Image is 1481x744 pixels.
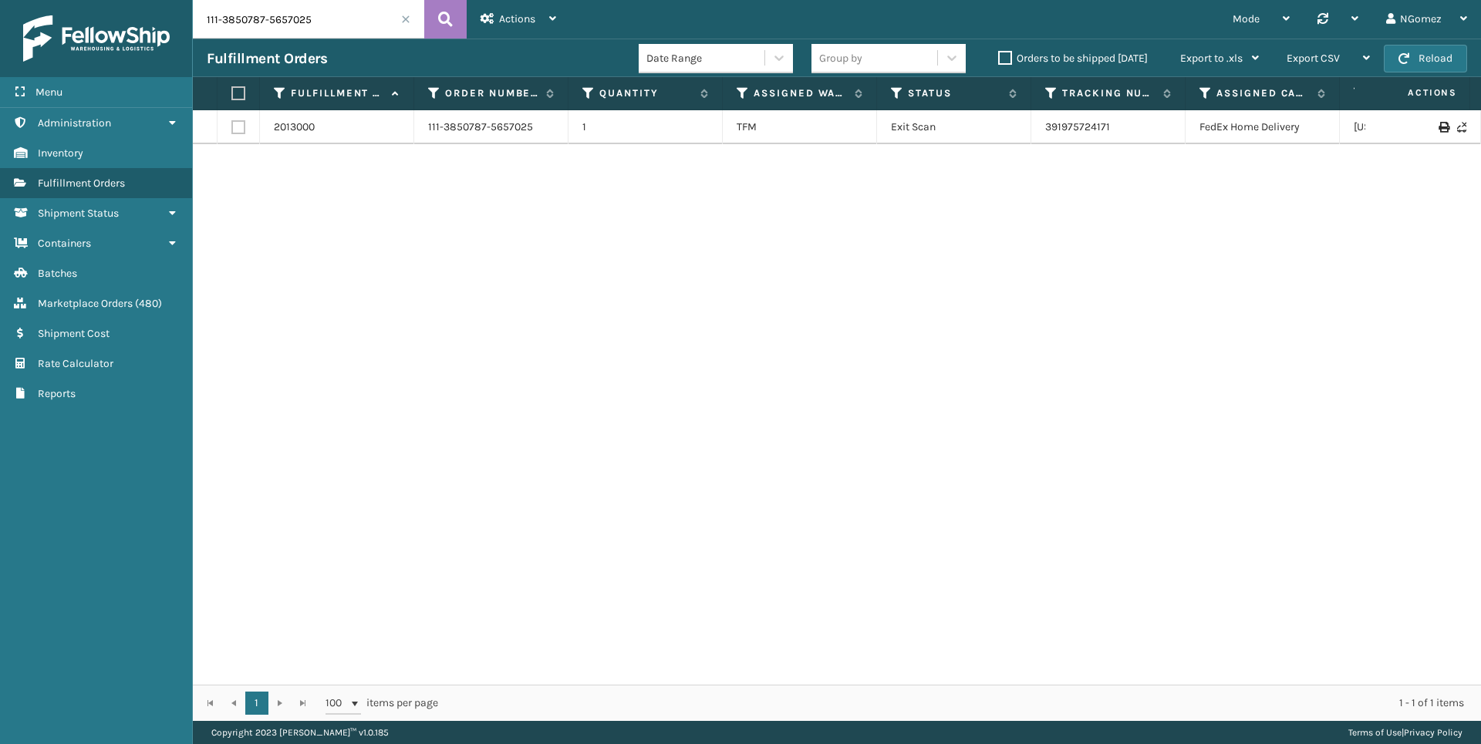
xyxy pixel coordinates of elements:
[211,721,389,744] p: Copyright 2023 [PERSON_NAME]™ v 1.0.185
[445,86,538,100] label: Order Number
[1045,120,1110,133] a: 391975724171
[1233,12,1260,25] span: Mode
[245,692,268,715] a: 1
[1359,80,1466,106] span: Actions
[499,12,535,25] span: Actions
[877,110,1031,144] td: Exit Scan
[1180,52,1243,65] span: Export to .xls
[646,50,766,66] div: Date Range
[38,146,83,160] span: Inventory
[38,297,133,310] span: Marketplace Orders
[1404,727,1462,738] a: Privacy Policy
[35,86,62,99] span: Menu
[819,50,862,66] div: Group by
[599,86,693,100] label: Quantity
[274,120,315,135] a: 2013000
[1384,45,1467,72] button: Reload
[135,297,162,310] span: ( 480 )
[1457,122,1466,133] i: Never Shipped
[326,695,349,711] span: 100
[1062,86,1155,100] label: Tracking Number
[998,52,1148,65] label: Orders to be shipped [DATE]
[326,692,438,715] span: items per page
[38,237,91,250] span: Containers
[207,49,327,68] h3: Fulfillment Orders
[1216,86,1310,100] label: Assigned Carrier Service
[1348,721,1462,744] div: |
[38,177,125,190] span: Fulfillment Orders
[23,15,170,62] img: logo
[1287,52,1340,65] span: Export CSV
[38,207,119,220] span: Shipment Status
[723,110,877,144] td: TFM
[38,387,76,400] span: Reports
[1348,727,1402,738] a: Terms of Use
[1186,110,1340,144] td: FedEx Home Delivery
[38,267,77,280] span: Batches
[568,110,723,144] td: 1
[291,86,384,100] label: Fulfillment Order Id
[38,357,113,370] span: Rate Calculator
[754,86,847,100] label: Assigned Warehouse
[38,327,110,340] span: Shipment Cost
[460,695,1464,711] div: 1 - 1 of 1 items
[428,120,533,135] a: 111-3850787-5657025
[1439,122,1448,133] i: Print Label
[908,86,1001,100] label: Status
[38,116,111,130] span: Administration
